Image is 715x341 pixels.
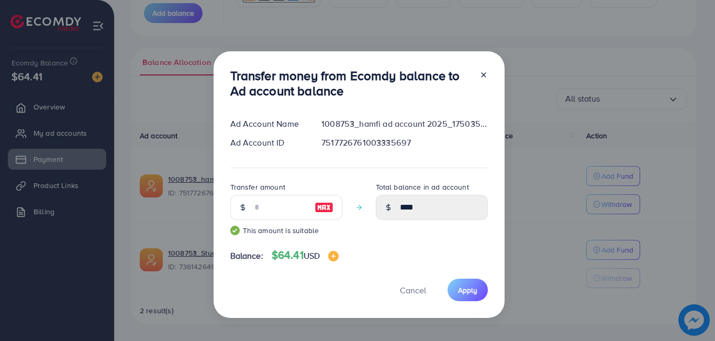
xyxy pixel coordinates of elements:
[230,250,263,262] span: Balance:
[387,279,439,301] button: Cancel
[376,182,469,192] label: Total balance in ad account
[230,68,471,98] h3: Transfer money from Ecomdy balance to Ad account balance
[230,182,285,192] label: Transfer amount
[222,137,314,149] div: Ad Account ID
[400,284,426,296] span: Cancel
[230,225,342,236] small: This amount is suitable
[304,250,320,261] span: USD
[272,249,339,262] h4: $64.41
[222,118,314,130] div: Ad Account Name
[448,279,488,301] button: Apply
[313,137,496,149] div: 7517726761003335697
[313,118,496,130] div: 1008753_hamfi ad account 2025_1750357175489
[328,251,339,261] img: image
[230,226,240,235] img: guide
[315,201,333,214] img: image
[458,285,477,295] span: Apply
